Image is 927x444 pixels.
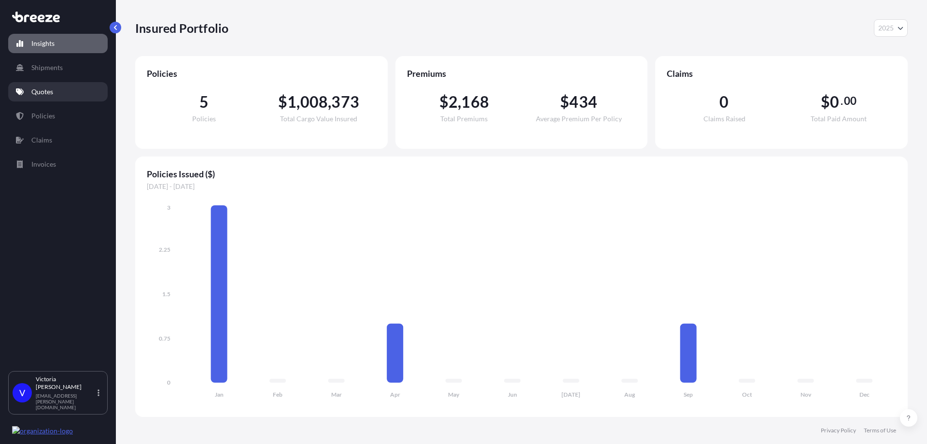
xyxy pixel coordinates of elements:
p: [EMAIL_ADDRESS][PERSON_NAME][DOMAIN_NAME] [36,393,96,410]
p: Claims [31,135,52,145]
span: $ [560,94,569,110]
tspan: [DATE] [562,391,580,398]
span: 1 [287,94,296,110]
span: 2 [449,94,458,110]
span: , [328,94,331,110]
p: Victoria [PERSON_NAME] [36,375,96,391]
tspan: May [448,391,460,398]
span: 2025 [878,23,894,33]
tspan: Sep [684,391,693,398]
img: organization-logo [12,426,73,436]
p: Quotes [31,87,53,97]
span: V [19,388,25,398]
span: [DATE] - [DATE] [147,182,896,191]
span: Policies Issued ($) [147,168,896,180]
a: Policies [8,106,108,126]
tspan: 2.25 [159,246,170,253]
span: Total Premiums [440,115,488,122]
a: Privacy Policy [821,427,856,434]
span: 434 [569,94,597,110]
span: 373 [331,94,359,110]
tspan: Dec [859,391,870,398]
tspan: Oct [742,391,752,398]
span: 0 [719,94,729,110]
span: Average Premium Per Policy [536,115,622,122]
span: , [458,94,461,110]
span: $ [439,94,449,110]
tspan: Jan [215,391,224,398]
span: Policies [192,115,216,122]
a: Shipments [8,58,108,77]
a: Quotes [8,82,108,101]
p: Policies [31,111,55,121]
span: 008 [300,94,328,110]
tspan: 3 [167,204,170,211]
span: Claims Raised [703,115,745,122]
a: Insights [8,34,108,53]
tspan: Mar [331,391,342,398]
tspan: 0 [167,379,170,386]
span: , [296,94,300,110]
a: Terms of Use [864,427,896,434]
tspan: 1.5 [162,290,170,298]
tspan: Feb [273,391,282,398]
tspan: Nov [801,391,812,398]
span: $ [278,94,287,110]
span: Policies [147,68,376,79]
p: Invoices [31,159,56,169]
p: Insured Portfolio [135,20,228,36]
p: Insights [31,39,55,48]
tspan: Apr [390,391,400,398]
span: Claims [667,68,896,79]
span: 5 [199,94,209,110]
span: 168 [461,94,489,110]
p: Shipments [31,63,63,72]
a: Claims [8,130,108,150]
span: 00 [844,97,857,105]
tspan: Aug [624,391,635,398]
span: . [841,97,843,105]
span: Premiums [407,68,636,79]
span: $ [821,94,830,110]
tspan: Jun [508,391,517,398]
a: Invoices [8,155,108,174]
tspan: 0.75 [159,335,170,342]
span: Total Cargo Value Insured [280,115,357,122]
button: Year Selector [874,19,908,37]
span: Total Paid Amount [811,115,867,122]
span: 0 [830,94,839,110]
